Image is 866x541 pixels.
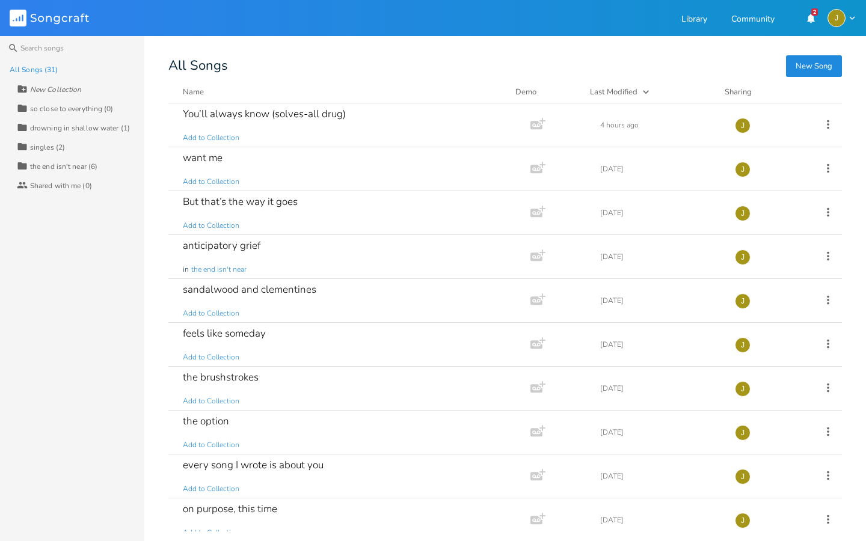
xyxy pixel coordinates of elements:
a: Community [731,15,775,25]
div: on purpose, this time [183,504,277,514]
div: [DATE] [600,429,720,436]
div: Name [183,87,204,97]
div: [DATE] [600,253,720,260]
div: jupiterandjuliette [735,293,751,309]
div: You’ll always know (solves-all drug) [183,109,346,119]
div: every song I wrote is about you [183,460,324,470]
div: the option [183,416,229,426]
div: New Collection [30,86,81,93]
div: jupiterandjuliette [735,206,751,221]
div: feels like someday [183,328,266,338]
div: [DATE] [600,516,720,524]
span: Add to Collection [183,221,239,231]
span: Add to Collection [183,308,239,319]
div: [DATE] [600,209,720,216]
div: jupiterandjuliette [735,381,751,397]
div: [DATE] [600,341,720,348]
div: sandalwood and clementines [183,284,316,295]
div: 4 hours ago [600,121,720,129]
div: jupiterandjuliette [735,162,751,177]
div: drowning in shallow water (1) [30,124,130,132]
button: J [828,9,856,27]
span: Add to Collection [183,177,239,187]
div: jupiterandjuliette [735,469,751,484]
span: the end isn't near [191,264,247,275]
div: so close to everything (0) [30,105,114,112]
div: All Songs [168,60,842,72]
div: the end isn't near (6) [30,163,97,170]
div: But that’s the way it goes [183,197,298,207]
div: [DATE] [600,297,720,304]
div: jupiterandjuliette [735,513,751,528]
span: Add to Collection [183,440,239,450]
div: want me [183,153,223,163]
div: anticipatory grief [183,240,260,251]
a: Library [681,15,707,25]
div: [DATE] [600,472,720,480]
div: singles (2) [30,144,65,151]
button: Name [183,86,501,98]
button: Last Modified [590,86,710,98]
div: [DATE] [600,385,720,392]
div: jupiterandjuliette [735,118,751,133]
div: jupiterandjuliette [735,249,751,265]
span: Add to Collection [183,484,239,494]
div: the brushstrokes [183,372,259,382]
span: Add to Collection [183,352,239,362]
div: Demo [515,86,576,98]
div: Last Modified [590,87,637,97]
div: Sharing [725,86,797,98]
button: 2 [799,7,823,29]
span: in [183,264,189,275]
div: Shared with me (0) [30,182,92,189]
span: Add to Collection [183,528,239,538]
div: [DATE] [600,165,720,173]
div: 2 [811,8,818,16]
div: jupiterandjuliette [735,337,751,353]
div: jupiterandjuliette [735,425,751,441]
div: jupiterandjuliette [828,9,846,27]
span: Add to Collection [183,396,239,406]
span: Add to Collection [183,133,239,143]
div: All Songs (31) [10,66,58,73]
button: New Song [786,55,842,77]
